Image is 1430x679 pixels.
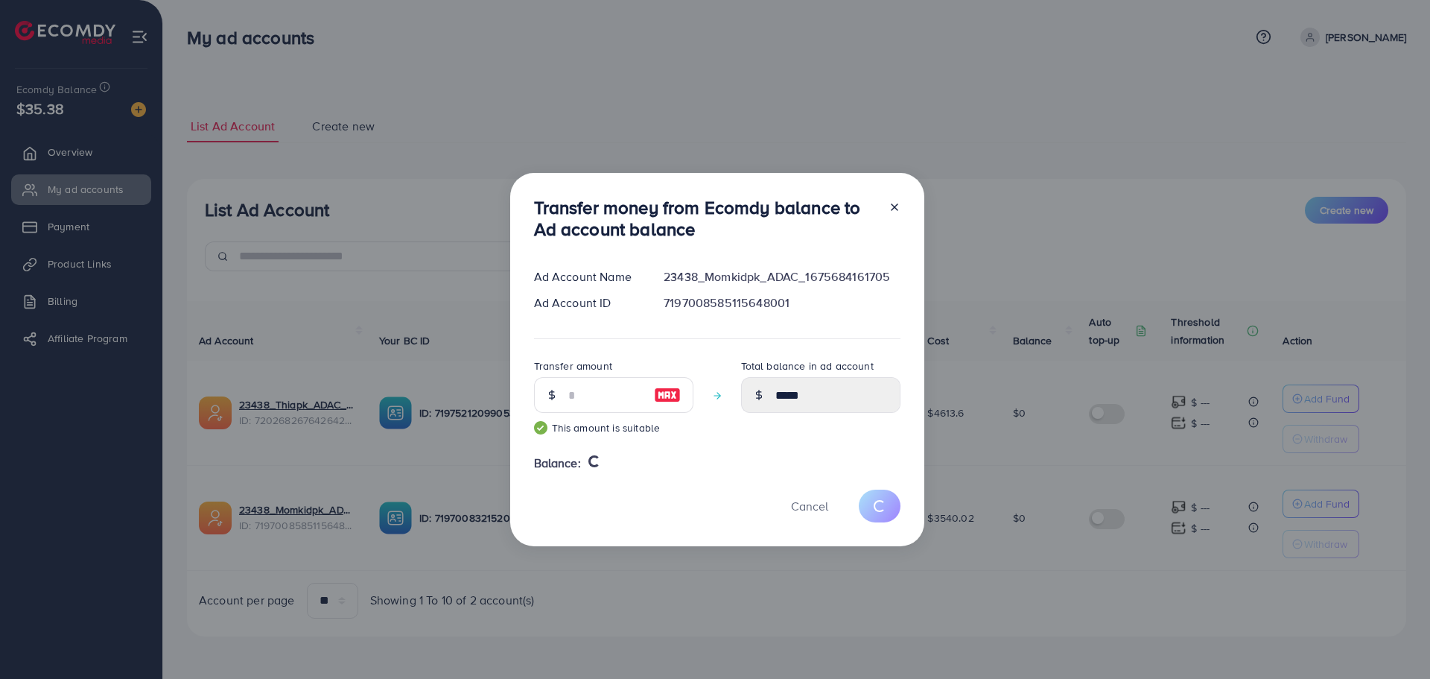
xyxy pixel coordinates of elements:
h3: Transfer money from Ecomdy balance to Ad account balance [534,197,877,240]
img: guide [534,421,547,435]
button: Cancel [772,490,847,522]
img: image [654,386,681,404]
label: Total balance in ad account [741,359,874,373]
div: Ad Account ID [522,294,652,312]
label: Transfer amount [534,359,612,373]
div: Ad Account Name [522,268,652,285]
div: 23438_Momkidpk_ADAC_1675684161705 [652,268,912,285]
span: Cancel [791,498,828,514]
div: 7197008585115648001 [652,294,912,312]
iframe: Chat [1367,612,1419,668]
small: This amount is suitable [534,420,693,435]
span: Balance: [534,455,581,472]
